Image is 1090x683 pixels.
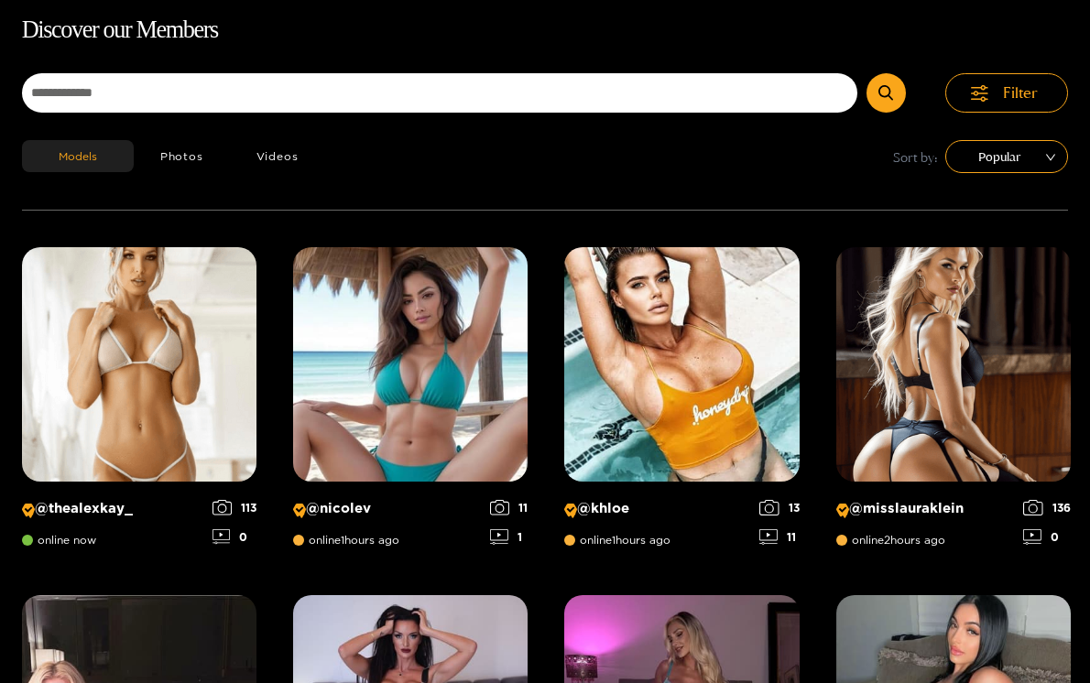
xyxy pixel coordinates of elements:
button: Videos [230,140,325,172]
p: @ misslauraklein [836,500,1015,517]
div: sort [945,140,1068,173]
span: online 2 hours ago [836,534,945,547]
h1: Discover our Members [22,11,1068,49]
button: Photos [134,140,230,172]
span: online 1 hours ago [564,534,670,547]
span: online 1 hours ago [293,534,399,547]
span: Popular [959,143,1054,170]
p: @ nicolev [293,500,481,517]
a: Creator Profile Image: misslauraklein@misslaurakleinonline2hours ago1360 [836,247,1071,558]
div: 113 [213,500,257,515]
img: Creator Profile Image: thealexkay_ [22,247,256,482]
button: Models [22,140,134,172]
span: online now [22,534,96,547]
div: 11 [759,529,800,545]
div: 11 [490,500,529,515]
div: 13 [759,500,800,515]
a: Creator Profile Image: khloe@khloeonline1hours ago1311 [564,247,799,558]
div: 0 [1023,529,1071,545]
a: Creator Profile Image: nicolev@nicolevonline1hours ago111 [293,247,528,558]
div: 1 [490,529,529,545]
span: Filter [1003,82,1038,103]
div: 0 [213,529,257,545]
button: Filter [945,73,1068,113]
button: Submit Search [867,73,906,113]
div: 136 [1023,500,1071,515]
span: Sort by: [893,146,938,168]
img: Creator Profile Image: misslauraklein [836,247,1071,482]
p: @ khloe [564,500,750,517]
p: @ thealexkay_ [22,500,203,517]
a: Creator Profile Image: thealexkay_@thealexkay_online now1130 [22,247,256,558]
img: Creator Profile Image: khloe [564,247,799,482]
img: Creator Profile Image: nicolev [293,247,528,482]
